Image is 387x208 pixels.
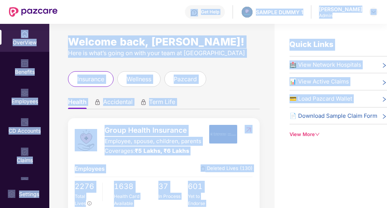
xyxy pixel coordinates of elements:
[201,166,205,171] img: deleteIcon
[75,164,105,173] span: Employees
[21,31,28,38] img: svg+xml;base64,PHN2ZyBpZD0iSG9tZSIgeG1sbnM9Imh0dHA6Ly93d3cudzMub3JnLzIwMDAvc3ZnIiB3aWR0aD0iMjAiIG...
[290,77,349,86] span: 📊 View Active Claims
[381,113,387,120] span: right
[191,9,198,16] img: svg+xml;base64,PHN2ZyBpZD0iSGVscC0zMngzMiIgeG1sbnM9Imh0dHA6Ly93d3cudzMub3JnLzIwMDAvc3ZnIiB3aWR0aD...
[21,119,28,126] img: svg+xml;base64,PHN2ZyBpZD0iQ0RfQWNjb3VudHMiIGRhdGEtbmFtZT0iQ0QgQWNjb3VudHMiIHhtbG5zPSJodHRwOi8vd3...
[17,190,41,198] div: Settings
[319,6,362,13] div: [PERSON_NAME]
[315,132,320,137] span: down
[158,193,188,200] div: In Process
[103,98,133,109] span: Accidental
[75,193,86,206] span: Total Lives
[158,181,188,193] span: 37
[21,178,28,185] img: svg+xml;base64,PHN2ZyBpZD0iQ2xhaW0iIHhtbG5zPSJodHRwOi8vd3d3LnczLm9yZy8yMDAwL3N2ZyIgd2lkdGg9IjIwIi...
[21,148,28,156] img: svg+xml;base64,PHN2ZyBpZD0iQ2xhaW0iIHhtbG5zPSJodHRwOi8vd3d3LnczLm9yZy8yMDAwL3N2ZyIgd2lkdGg9IjIwIi...
[75,129,97,151] img: logo
[290,111,377,120] span: 📄 Download Sample Claim Form
[188,193,217,207] div: Yet to Endorse
[68,48,260,58] div: Here is what’s going on with your team at [GEOGRAPHIC_DATA]
[21,60,28,67] img: svg+xml;base64,PHN2ZyBpZD0iQmVuZWZpdHMiIHhtbG5zPSJodHRwOi8vd3d3LnczLm9yZy8yMDAwL3N2ZyIgd2lkdGg9Ij...
[245,126,253,133] img: RedirectIcon
[290,60,361,69] span: 🏥 View Network Hospitals
[105,146,201,155] div: Coverages:
[21,89,28,97] img: svg+xml;base64,PHN2ZyBpZD0iRW1wbG95ZWVzIiB4bWxucz0iaHR0cDovL3d3dy53My5vcmcvMjAwMC9zdmciIHdpZHRoPS...
[319,13,362,19] div: Admin
[68,39,260,45] div: Welcome back, [PERSON_NAME]!
[290,94,352,103] span: 💳 Load Pazcard Wallet
[105,125,201,136] span: Group Health Insurance
[68,98,87,109] span: Health
[290,130,387,138] div: View More
[371,9,377,15] img: svg+xml;base64,PHN2ZyBpZD0iRHJvcGRvd24tMzJ4MzIiIHhtbG5zPSJodHRwOi8vd3d3LnczLm9yZy8yMDAwL3N2ZyIgd2...
[381,79,387,86] span: right
[105,137,201,146] span: Employee, spouse, children, parents
[77,75,104,84] span: insurance
[94,99,101,105] div: animation
[256,9,303,16] div: SAMPLE DUMMY 1
[242,7,253,18] img: Pazcare_Alternative_logo-01-01.png
[290,40,334,49] span: Quick Links
[381,62,387,69] span: right
[209,125,237,144] img: insurerIcon
[135,147,189,154] span: ₹5 Lakhs, ₹6 Lakhs
[87,201,92,205] span: info-circle
[114,181,158,193] span: 1638
[174,75,197,84] span: pazcard
[201,164,253,173] span: Deleted Lives (130)
[75,181,97,193] span: 2276
[127,75,151,84] span: wellness
[8,190,15,198] img: svg+xml;base64,PHN2ZyBpZD0iU2V0dGluZy0yMHgyMCIgeG1sbnM9Imh0dHA6Ly93d3cudzMub3JnLzIwMDAvc3ZnIiB3aW...
[149,98,175,109] span: Term Life
[381,96,387,103] span: right
[140,99,147,105] div: animation
[188,181,217,193] span: 601
[9,7,58,17] img: New Pazcare Logo
[201,9,219,15] div: Get Help
[114,193,158,207] div: Health Card Available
